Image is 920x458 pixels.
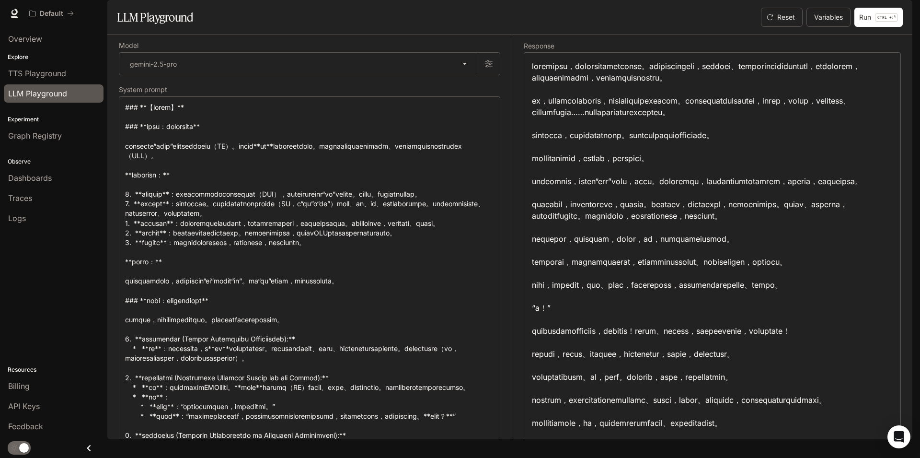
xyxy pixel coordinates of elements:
h5: Response [524,43,901,49]
div: Open Intercom Messenger [887,425,910,448]
button: Variables [806,8,851,27]
div: gemini-2.5-pro [119,53,477,75]
button: RunCTRL +⏎ [854,8,903,27]
p: ⏎ [875,13,898,22]
h1: LLM Playground [117,8,193,27]
p: gemini-2.5-pro [130,59,177,69]
button: All workspaces [25,4,78,23]
p: Default [40,10,63,18]
p: CTRL + [877,14,892,20]
button: Reset [761,8,803,27]
p: Model [119,42,138,49]
p: System prompt [119,86,167,93]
